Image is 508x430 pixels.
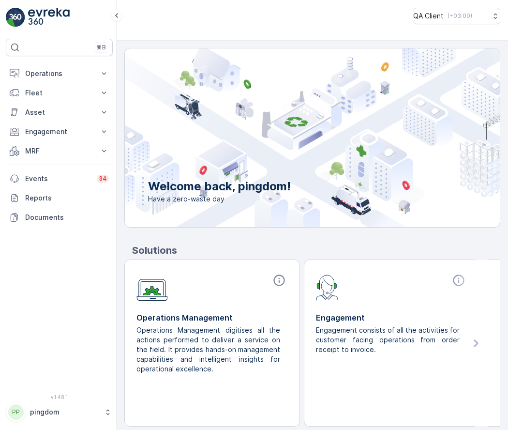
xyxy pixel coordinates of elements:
[136,325,280,374] p: Operations Management digitises all the actions performed to deliver a service on the field. It p...
[316,274,339,301] img: module-icon
[25,213,109,222] p: Documents
[6,169,113,188] a: Events34
[132,243,500,258] p: Solutions
[25,193,109,203] p: Reports
[99,175,107,183] p: 34
[25,107,93,117] p: Asset
[6,122,113,141] button: Engagement
[136,312,288,323] p: Operations Management
[148,179,291,194] p: Welcome back, pingdom!
[30,407,99,417] p: pingdom
[6,402,113,422] button: PPpingdom
[136,274,168,301] img: module-icon
[413,11,444,21] p: QA Client
[81,48,500,227] img: city illustration
[25,88,93,98] p: Fleet
[6,208,113,227] a: Documents
[6,8,25,27] img: logo
[96,44,106,51] p: ⌘B
[28,8,70,27] img: logo_light-DOdMpM7g.png
[448,12,472,20] p: ( +03:00 )
[6,188,113,208] a: Reports
[25,127,93,137] p: Engagement
[25,174,91,184] p: Events
[316,325,460,354] p: Engagement consists of all the activities for customer facing operations from order receipt to in...
[148,194,291,204] span: Have a zero-waste day
[6,394,113,400] span: v 1.48.1
[25,146,93,156] p: MRF
[6,64,113,83] button: Operations
[6,103,113,122] button: Asset
[8,404,24,420] div: PP
[6,141,113,161] button: MRF
[413,8,500,24] button: QA Client(+03:00)
[316,312,467,323] p: Engagement
[6,83,113,103] button: Fleet
[25,69,93,78] p: Operations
